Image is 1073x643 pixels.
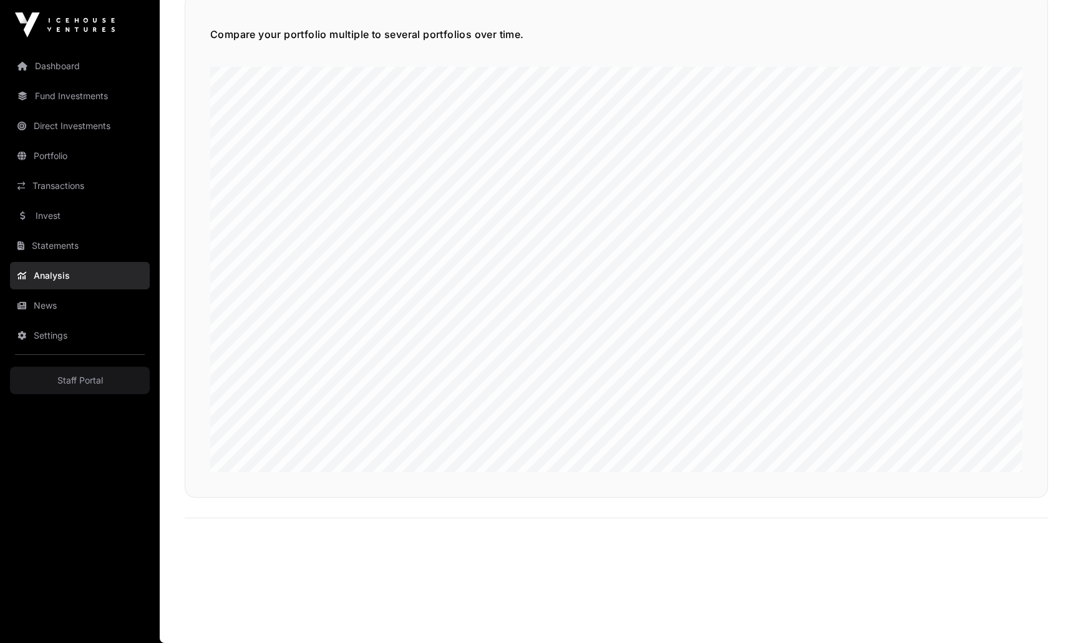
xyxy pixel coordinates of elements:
[10,52,150,80] a: Dashboard
[10,142,150,170] a: Portfolio
[10,292,150,319] a: News
[10,202,150,230] a: Invest
[10,112,150,140] a: Direct Investments
[15,12,115,37] img: Icehouse Ventures Logo
[10,322,150,349] a: Settings
[210,27,1022,42] h5: Compare your portfolio multiple to several portfolios over time.
[1011,583,1073,643] iframe: Chat Widget
[10,367,150,394] a: Staff Portal
[10,262,150,289] a: Analysis
[10,172,150,200] a: Transactions
[10,82,150,110] a: Fund Investments
[10,232,150,259] a: Statements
